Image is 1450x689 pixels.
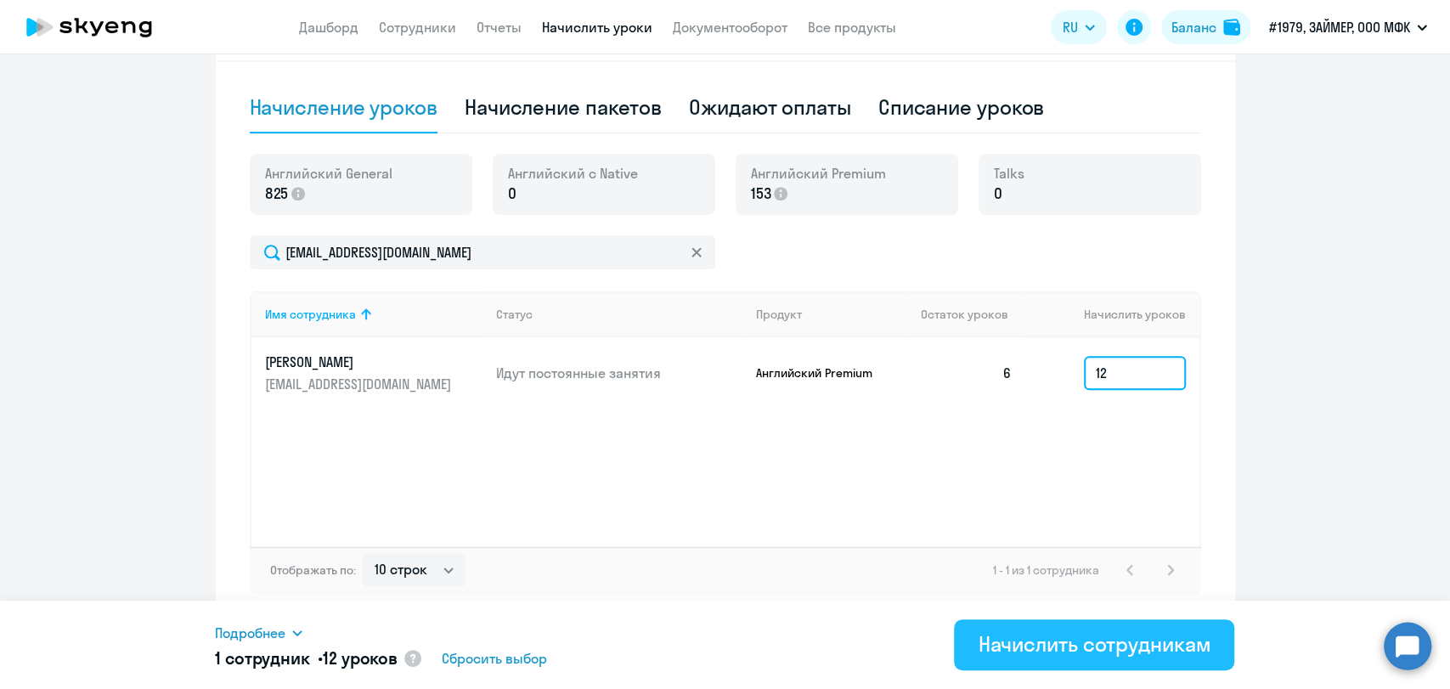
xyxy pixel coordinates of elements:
[265,375,455,393] p: [EMAIL_ADDRESS][DOMAIN_NAME]
[465,93,662,121] div: Начисление пакетов
[379,19,456,36] a: Сотрудники
[673,19,787,36] a: Документооборот
[808,19,896,36] a: Все продукты
[477,19,522,36] a: Отчеты
[265,183,289,205] span: 825
[1025,291,1199,337] th: Начислить уроков
[921,307,1026,322] div: Остаток уроков
[442,648,547,669] span: Сбросить выбор
[1269,17,1410,37] p: #1979, ЗАЙМЕР, ООО МФК
[954,619,1234,670] button: Начислить сотрудникам
[250,93,437,121] div: Начисление уроков
[270,562,356,578] span: Отображать по:
[994,183,1002,205] span: 0
[215,623,285,643] span: Подробнее
[265,353,455,371] p: [PERSON_NAME]
[751,164,886,183] span: Английский Premium
[1051,10,1107,44] button: RU
[508,183,516,205] span: 0
[756,365,883,381] p: Английский Premium
[299,19,358,36] a: Дашборд
[1223,19,1240,36] img: balance
[978,630,1210,658] div: Начислить сотрудникам
[1063,17,1078,37] span: RU
[921,307,1008,322] span: Остаток уроков
[878,93,1045,121] div: Списание уроков
[1171,17,1216,37] div: Баланс
[689,93,851,121] div: Ожидают оплаты
[542,19,652,36] a: Начислить уроки
[756,307,802,322] div: Продукт
[907,337,1026,409] td: 6
[993,562,1099,578] span: 1 - 1 из 1 сотрудника
[215,647,398,670] h5: 1 сотрудник •
[265,307,483,322] div: Имя сотрудника
[496,307,742,322] div: Статус
[756,307,907,322] div: Продукт
[265,353,483,393] a: [PERSON_NAME][EMAIL_ADDRESS][DOMAIN_NAME]
[265,307,356,322] div: Имя сотрудника
[994,164,1024,183] span: Talks
[496,364,742,382] p: Идут постоянные занятия
[250,235,715,269] input: Поиск по имени, email, продукту или статусу
[265,164,392,183] span: Английский General
[1161,10,1250,44] button: Балансbalance
[508,164,638,183] span: Английский с Native
[323,647,398,669] span: 12 уроков
[751,183,771,205] span: 153
[496,307,533,322] div: Статус
[1261,7,1436,48] button: #1979, ЗАЙМЕР, ООО МФК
